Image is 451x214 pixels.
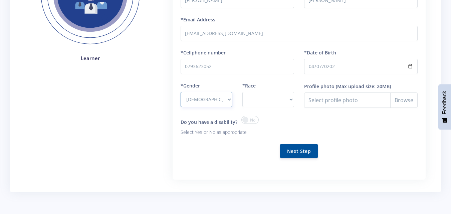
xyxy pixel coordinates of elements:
span: Feedback [442,91,448,114]
p: Select Yes or No as appropriate [181,128,294,136]
button: Feedback - Show survey [438,84,451,130]
input: Number with no spaces [181,59,294,74]
label: *Date of Birth [304,49,336,56]
label: *Race [242,82,256,89]
label: *Email Address [181,16,215,23]
label: (Max upload size: 20MB) [336,83,391,90]
input: Email Address [181,26,418,41]
label: *Cellphone number [181,49,226,56]
label: Do you have a disability? [181,119,237,126]
button: Next Step [280,144,318,158]
label: Profile photo [304,83,334,90]
h4: Learner [31,54,150,62]
label: *Gender [181,82,200,89]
